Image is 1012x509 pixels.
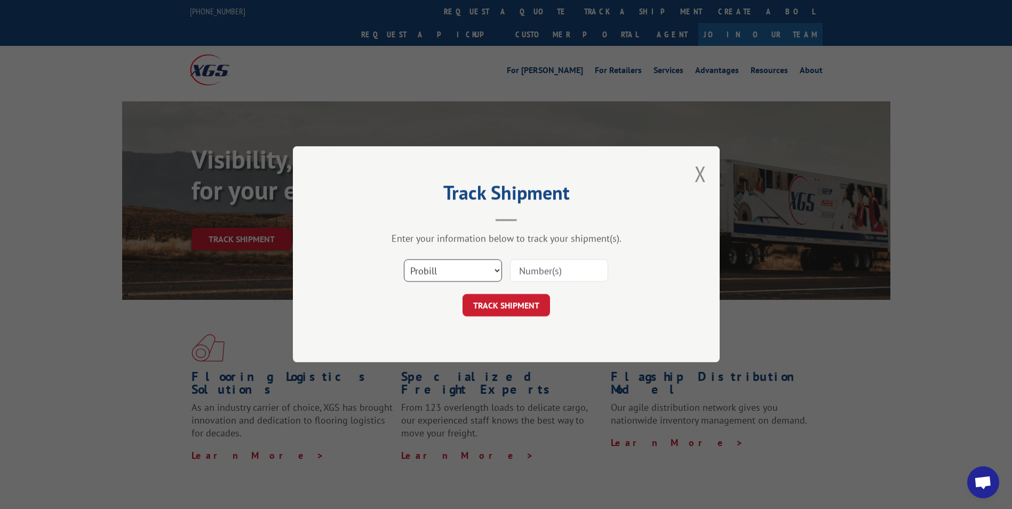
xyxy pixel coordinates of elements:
[967,466,999,498] div: Open chat
[463,295,550,317] button: TRACK SHIPMENT
[695,160,706,188] button: Close modal
[346,185,666,205] h2: Track Shipment
[346,233,666,245] div: Enter your information below to track your shipment(s).
[510,260,608,282] input: Number(s)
